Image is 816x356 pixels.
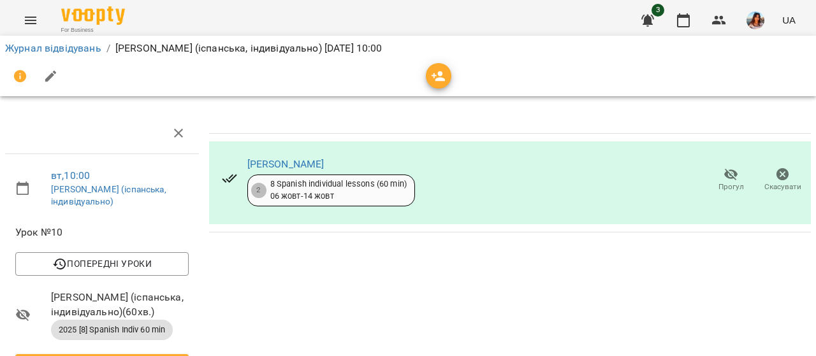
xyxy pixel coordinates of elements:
[705,162,757,198] button: Прогул
[652,4,664,17] span: 3
[15,225,189,240] span: Урок №10
[61,26,125,34] span: For Business
[270,178,407,202] div: 8 Spanish individual lessons (60 min) 06 жовт - 14 жовт
[51,169,90,182] a: вт , 10:00
[25,256,178,271] span: Попередні уроки
[51,184,166,207] a: [PERSON_NAME] (іспанська, індивідуально)
[106,41,110,56] li: /
[61,6,125,25] img: Voopty Logo
[51,324,173,336] span: 2025 [8] Spanish Indiv 60 min
[5,41,811,56] nav: breadcrumb
[777,8,801,32] button: UA
[782,13,796,27] span: UA
[747,11,764,29] img: f52eb29bec7ed251b61d9497b14fac82.jpg
[247,158,324,170] a: [PERSON_NAME]
[764,182,801,192] span: Скасувати
[757,162,808,198] button: Скасувати
[51,290,189,320] span: [PERSON_NAME] (іспанська, індивідуально) ( 60 хв. )
[115,41,382,56] p: [PERSON_NAME] (іспанська, індивідуально) [DATE] 10:00
[251,183,266,198] div: 2
[718,182,744,192] span: Прогул
[15,5,46,36] button: Menu
[5,42,101,54] a: Журнал відвідувань
[15,252,189,275] button: Попередні уроки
